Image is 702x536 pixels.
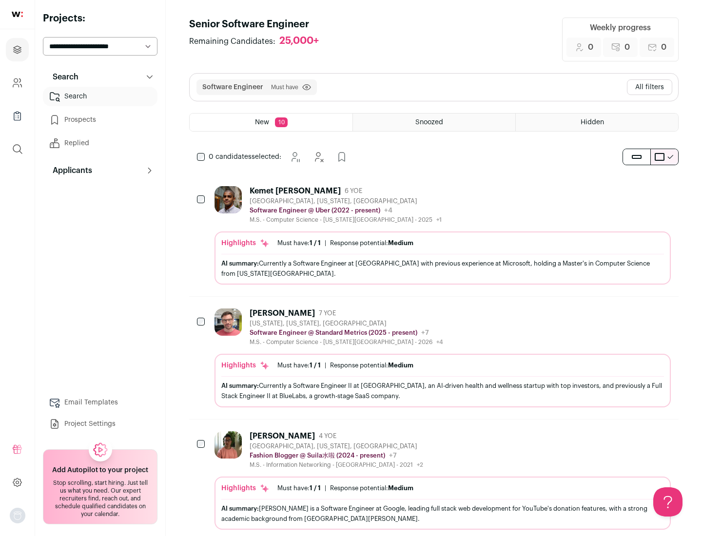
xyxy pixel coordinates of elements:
div: Currently a Software Engineer II at [GEOGRAPHIC_DATA], an AI-driven health and wellness startup w... [221,381,664,401]
span: +2 [417,462,423,468]
a: Replied [43,134,157,153]
span: 1 / 1 [310,362,321,368]
h2: Add Autopilot to your project [52,465,148,475]
div: Weekly progress [590,22,651,34]
span: +4 [384,207,392,214]
button: Applicants [43,161,157,180]
a: Search [43,87,157,106]
span: Medium [388,240,413,246]
a: Add Autopilot to your project Stop scrolling, start hiring. Just tell us what you need. Our exper... [43,449,157,524]
div: [PERSON_NAME] [250,308,315,318]
span: Hidden [581,119,604,126]
span: 6 YOE [345,187,362,195]
span: AI summary: [221,505,259,512]
ul: | [277,362,413,369]
span: Medium [388,485,413,491]
a: Snoozed [353,114,515,131]
button: All filters [627,79,672,95]
img: 0fb184815f518ed3bcaf4f46c87e3bafcb34ea1ec747045ab451f3ffb05d485a [214,308,242,336]
span: Remaining Candidates: [189,36,275,47]
div: 25,000+ [279,35,319,47]
div: Stop scrolling, start hiring. Just tell us what you need. Our expert recruiters find, reach out, ... [49,479,151,518]
button: Snooze [285,147,305,167]
div: Must have: [277,484,321,492]
span: +7 [421,329,429,336]
p: Software Engineer @ Uber (2022 - present) [250,207,380,214]
span: selected: [209,152,281,162]
div: Must have: [277,239,321,247]
a: Hidden [516,114,678,131]
a: Prospects [43,110,157,130]
button: Software Engineer [202,82,263,92]
img: nopic.png [10,508,25,523]
a: [PERSON_NAME] 7 YOE [US_STATE], [US_STATE], [GEOGRAPHIC_DATA] Software Engineer @ Standard Metric... [214,308,671,407]
button: Search [43,67,157,87]
div: [GEOGRAPHIC_DATA], [US_STATE], [GEOGRAPHIC_DATA] [250,197,442,205]
div: [PERSON_NAME] [250,431,315,441]
button: Open dropdown [10,508,25,523]
div: M.S. - Computer Science - [US_STATE][GEOGRAPHIC_DATA] - 2025 [250,216,442,224]
button: Add to Prospects [332,147,351,167]
span: 10 [275,117,288,127]
ul: | [277,239,413,247]
span: 1 / 1 [310,485,321,491]
span: 0 [588,41,593,53]
span: 4 YOE [319,432,336,440]
div: [PERSON_NAME] is a Software Engineer at Google, leading full stack web development for YouTube's ... [221,503,664,524]
div: [US_STATE], [US_STATE], [GEOGRAPHIC_DATA] [250,320,443,327]
div: Highlights [221,238,270,248]
p: Applicants [47,165,92,176]
ul: | [277,484,413,492]
span: Must have [271,83,298,91]
img: 322c244f3187aa81024ea13e08450523775794405435f85740c15dbe0cd0baab.jpg [214,431,242,459]
span: AI summary: [221,260,259,267]
span: +4 [436,339,443,345]
h1: Senior Software Engineer [189,18,329,31]
div: Response potential: [330,484,413,492]
div: [GEOGRAPHIC_DATA], [US_STATE], [GEOGRAPHIC_DATA] [250,442,423,450]
h2: Projects: [43,12,157,25]
span: 0 [624,41,630,53]
div: M.S. - Computer Science - [US_STATE][GEOGRAPHIC_DATA] - 2026 [250,338,443,346]
span: 7 YOE [319,309,336,317]
div: M.S. - Information Networking - [GEOGRAPHIC_DATA] - 2021 [250,461,423,469]
div: Must have: [277,362,321,369]
p: Search [47,71,78,83]
div: Response potential: [330,362,413,369]
a: Email Templates [43,393,157,412]
div: Currently a Software Engineer at [GEOGRAPHIC_DATA] with previous experience at Microsoft, holding... [221,258,664,279]
img: wellfound-shorthand-0d5821cbd27db2630d0214b213865d53afaa358527fdda9d0ea32b1df1b89c2c.svg [12,12,23,17]
span: New [255,119,269,126]
div: Response potential: [330,239,413,247]
span: +7 [389,452,397,459]
div: Highlights [221,483,270,493]
span: 1 / 1 [310,240,321,246]
div: Kemet [PERSON_NAME] [250,186,341,196]
span: Medium [388,362,413,368]
span: AI summary: [221,383,259,389]
span: 0 [661,41,666,53]
a: Kemet [PERSON_NAME] 6 YOE [GEOGRAPHIC_DATA], [US_STATE], [GEOGRAPHIC_DATA] Software Engineer @ Ub... [214,186,671,285]
img: 1d26598260d5d9f7a69202d59cf331847448e6cffe37083edaed4f8fc8795bfe [214,186,242,213]
a: [PERSON_NAME] 4 YOE [GEOGRAPHIC_DATA], [US_STATE], [GEOGRAPHIC_DATA] Fashion Blogger @ Suila水啦 (2... [214,431,671,530]
span: Snoozed [415,119,443,126]
p: Software Engineer @ Standard Metrics (2025 - present) [250,329,417,337]
a: Project Settings [43,414,157,434]
a: Projects [6,38,29,61]
a: Company and ATS Settings [6,71,29,95]
iframe: Help Scout Beacon - Open [653,487,682,517]
span: 0 candidates [209,153,252,160]
a: Company Lists [6,104,29,128]
div: Highlights [221,361,270,370]
p: Fashion Blogger @ Suila水啦 (2024 - present) [250,452,385,459]
span: +1 [436,217,442,223]
button: Hide [309,147,328,167]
